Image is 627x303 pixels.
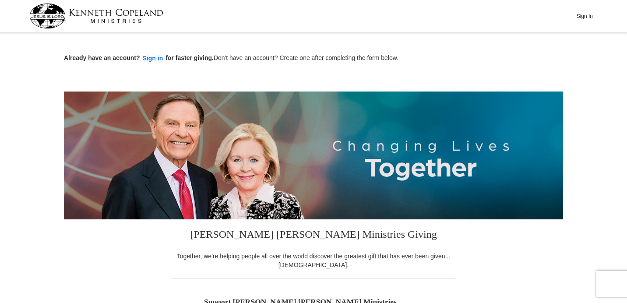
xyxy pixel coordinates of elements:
[171,252,456,269] div: Together, we're helping people all over the world discover the greatest gift that has ever been g...
[29,4,163,28] img: kcm-header-logo.svg
[171,219,456,252] h3: [PERSON_NAME] [PERSON_NAME] Ministries Giving
[64,53,563,63] p: Don't have an account? Create one after completing the form below.
[64,54,214,61] strong: Already have an account? for faster giving.
[571,9,598,23] button: Sign In
[140,53,166,63] button: Sign in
